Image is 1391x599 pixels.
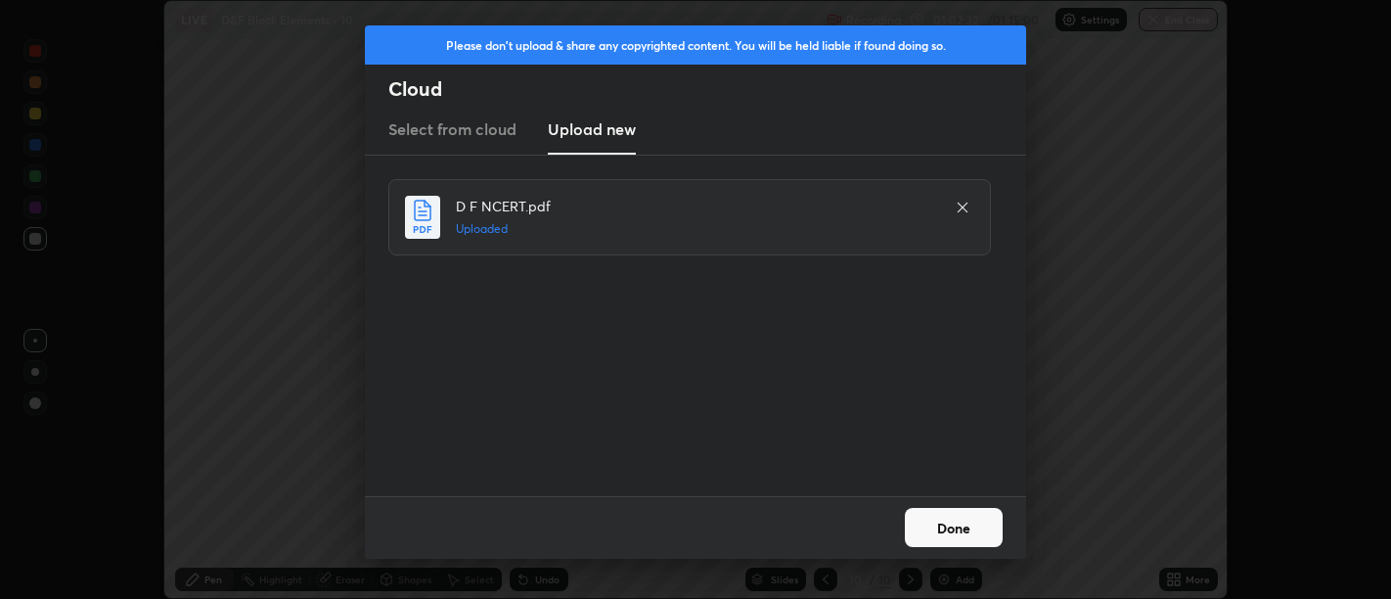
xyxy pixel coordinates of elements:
h2: Cloud [388,76,1026,102]
h4: D F NCERT.pdf [456,196,935,216]
div: Please don't upload & share any copyrighted content. You will be held liable if found doing so. [365,25,1026,65]
h3: Upload new [548,117,636,141]
button: Done [905,508,1003,547]
h5: Uploaded [456,220,935,238]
